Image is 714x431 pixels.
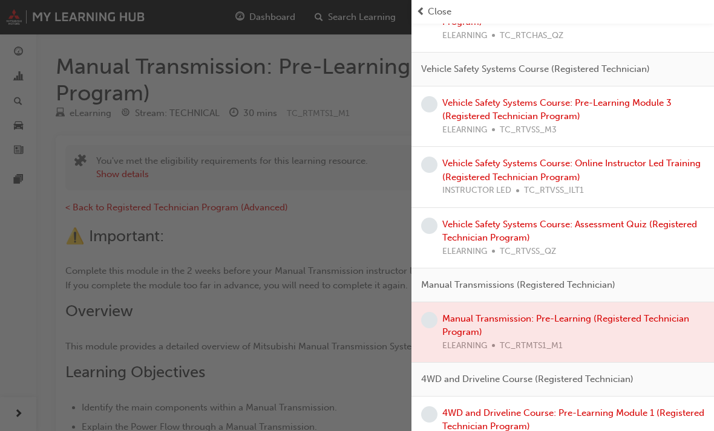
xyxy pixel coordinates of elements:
[421,62,650,76] span: Vehicle Safety Systems Course (Registered Technician)
[428,5,451,19] span: Close
[500,123,557,137] span: TC_RTVSS_M3
[416,5,709,19] button: prev-iconClose
[500,29,563,43] span: TC_RTCHAS_QZ
[442,123,487,137] span: ELEARNING
[421,372,634,386] span: 4WD and Driveline Course (Registered Technician)
[500,245,556,259] span: TC_RTVSS_QZ
[442,245,487,259] span: ELEARNING
[421,312,437,328] span: learningRecordVerb_NONE-icon
[421,96,437,112] span: learningRecordVerb_NONE-icon
[442,29,487,43] span: ELEARNING
[442,158,701,183] a: Vehicle Safety Systems Course: Online Instructor Led Training (Registered Technician Program)
[442,97,672,122] a: Vehicle Safety Systems Course: Pre-Learning Module 3 (Registered Technician Program)
[442,184,511,198] span: INSTRUCTOR LED
[421,278,615,292] span: Manual Transmissions (Registered Technician)
[421,406,437,423] span: learningRecordVerb_NONE-icon
[524,184,584,198] span: TC_RTVSS_ILT1
[416,5,425,19] span: prev-icon
[421,157,437,173] span: learningRecordVerb_NONE-icon
[421,218,437,234] span: learningRecordVerb_NONE-icon
[442,219,697,244] a: Vehicle Safety Systems Course: Assessment Quiz (Registered Technician Program)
